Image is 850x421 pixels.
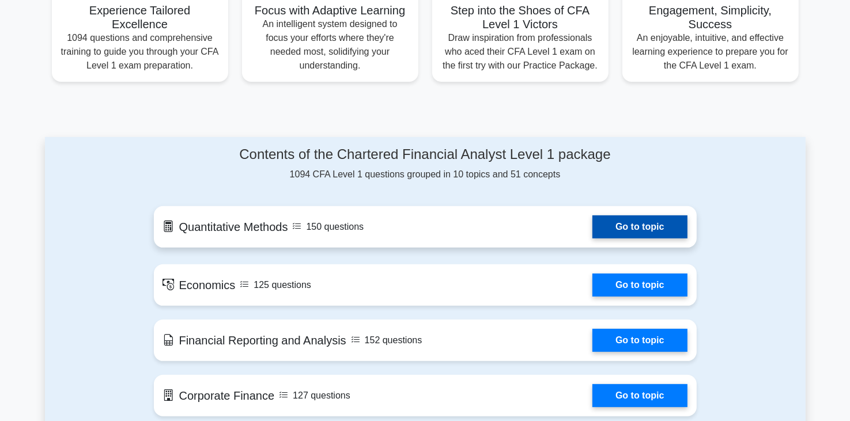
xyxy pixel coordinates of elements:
p: Draw inspiration from professionals who aced their CFA Level 1 exam on the first try with our Pra... [441,31,599,73]
a: Go to topic [592,384,687,407]
h4: Contents of the Chartered Financial Analyst Level 1 package [154,146,697,163]
p: 1094 questions and comprehensive training to guide you through your CFA Level 1 exam preparation. [61,31,219,73]
h5: Engagement, Simplicity, Success [632,3,789,31]
div: 1094 CFA Level 1 questions grouped in 10 topics and 51 concepts [154,146,697,181]
h5: Experience Tailored Excellence [61,3,219,31]
a: Go to topic [592,329,687,352]
a: Go to topic [592,274,687,297]
a: Go to topic [592,215,687,238]
h5: Step into the Shoes of CFA Level 1 Victors [441,3,599,31]
h5: Focus with Adaptive Learning [251,3,409,17]
p: An enjoyable, intuitive, and effective learning experience to prepare you for the CFA Level 1 exam. [632,31,789,73]
p: An intelligent system designed to focus your efforts where they're needed most, solidifying your ... [251,17,409,73]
